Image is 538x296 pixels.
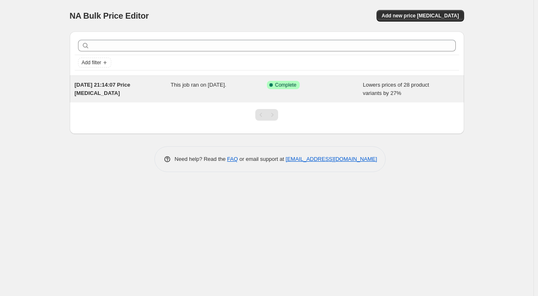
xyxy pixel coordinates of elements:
[78,58,111,68] button: Add filter
[75,82,130,96] span: [DATE] 21:14:07 Price [MEDICAL_DATA]
[286,156,377,162] a: [EMAIL_ADDRESS][DOMAIN_NAME]
[70,11,149,20] span: NA Bulk Price Editor
[377,10,464,22] button: Add new price [MEDICAL_DATA]
[363,82,429,96] span: Lowers prices of 28 product variants by 27%
[275,82,296,88] span: Complete
[171,82,226,88] span: This job ran on [DATE].
[238,156,286,162] span: or email support at
[381,12,459,19] span: Add new price [MEDICAL_DATA]
[255,109,278,121] nav: Pagination
[227,156,238,162] a: FAQ
[175,156,227,162] span: Need help? Read the
[82,59,101,66] span: Add filter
